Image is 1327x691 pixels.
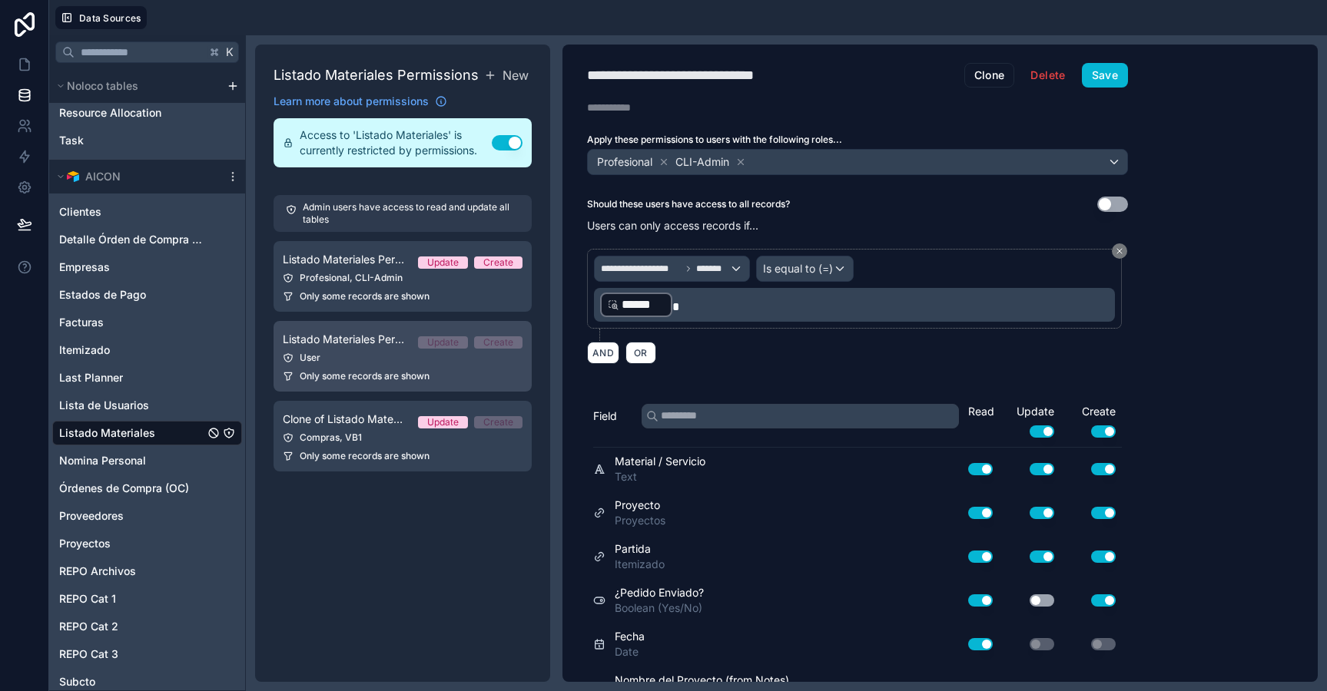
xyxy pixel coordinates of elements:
div: Update [999,404,1060,438]
div: Update [427,336,459,349]
span: Partida [615,541,665,557]
div: Create [483,336,513,349]
span: Access to 'Listado Materiales' is currently restricted by permissions. [300,127,492,158]
div: User [283,352,523,364]
button: Save [1082,63,1128,88]
a: Learn more about permissions [274,94,447,109]
span: CLI-Admin [675,154,729,170]
label: Should these users have access to all records? [587,198,790,210]
button: ProfesionalCLI-Admin [587,149,1128,175]
div: Update [427,416,459,428]
span: Text [615,469,705,484]
span: Material / Servicio [615,454,705,469]
div: Update [427,256,459,269]
div: Create [1060,404,1122,438]
p: Admin users have access to read and update all tables [303,201,519,226]
span: Proyectos [615,513,665,528]
span: OR [631,347,651,359]
div: Create [483,416,513,428]
h1: Listado Materiales Permissions [274,64,479,86]
span: Clone of Listado Materiales Permission 1 [283,412,406,427]
a: Listado Materiales Permission 2UpdateCreateUserOnly some records are shown [274,321,532,392]
span: Field [593,408,617,424]
button: New [481,63,532,88]
span: Is equal to (=) [763,261,833,276]
span: Profesional [597,154,652,170]
label: Apply these permissions to users with the following roles... [587,134,1128,146]
button: Data Sources [55,6,147,29]
span: Only some records are shown [300,450,430,462]
div: Create [483,256,513,269]
button: Delete [1020,63,1075,88]
button: Clone [964,63,1015,88]
span: ¿Pedido Enviado? [615,585,704,600]
span: Proyecto [615,498,665,513]
span: Listado Materiales Permission 1 [283,252,406,267]
span: Boolean (Yes/No) [615,600,704,616]
span: K [224,47,235,58]
a: Clone of Listado Materiales Permission 1UpdateCreateCompras, VB1Only some records are shown [274,401,532,471]
button: Is equal to (=) [756,256,854,282]
button: OR [625,342,656,364]
div: Read [968,404,999,419]
span: Itemizado [615,557,665,572]
span: Only some records are shown [300,370,430,382]
div: Compras, VB1 [283,431,523,444]
span: Only some records are shown [300,290,430,303]
span: Learn more about permissions [274,94,429,109]
span: Listado Materiales Permission 2 [283,332,406,347]
button: AND [587,342,619,364]
span: Nombre del Proyecto (from Notes) [615,673,789,688]
span: Fecha [615,629,645,644]
span: Data Sources [79,12,141,24]
a: Listado Materiales Permission 1UpdateCreateProfesional, CLI-AdminOnly some records are shown [274,241,532,312]
div: Profesional, CLI-Admin [283,272,523,284]
p: Users can only access records if... [587,218,1128,233]
span: Date [615,644,645,660]
span: New [503,66,529,84]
